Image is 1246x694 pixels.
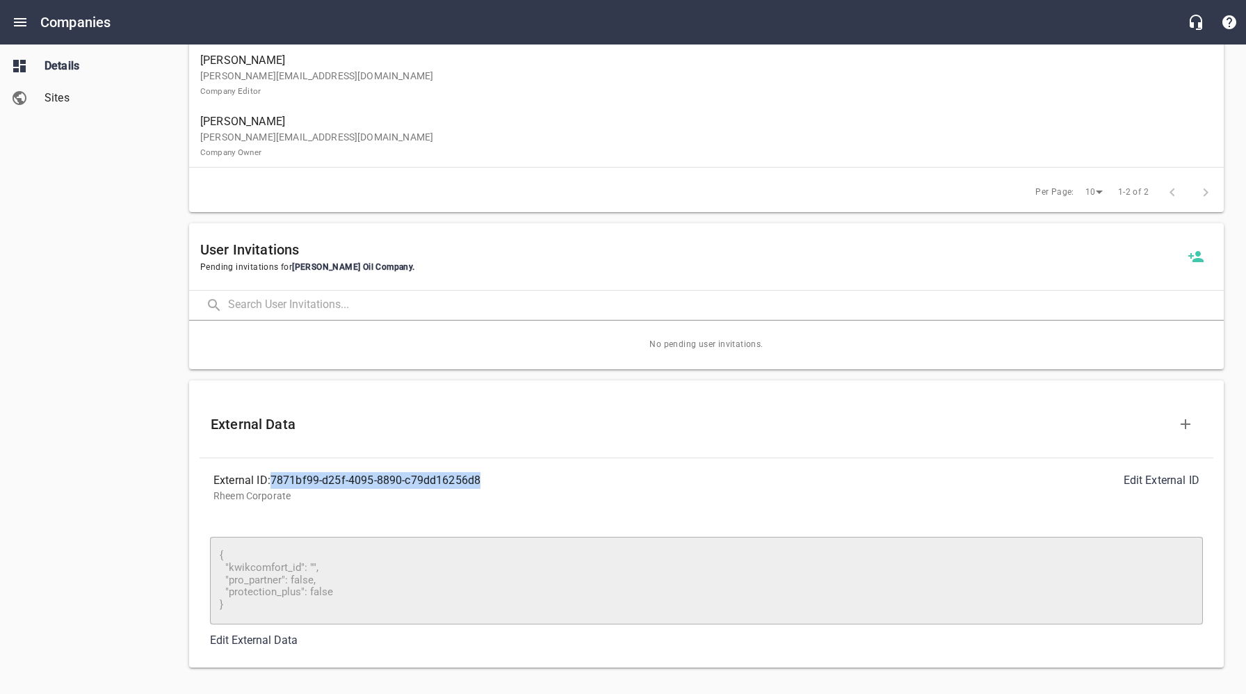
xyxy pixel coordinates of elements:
[189,106,1224,167] a: [PERSON_NAME][PERSON_NAME][EMAIL_ADDRESS][DOMAIN_NAME]Company Owner
[1169,407,1202,441] button: Create New External Data
[210,634,298,647] a: Edit External Data
[292,262,414,272] span: [PERSON_NAME] Oil Company .
[1213,6,1246,39] button: Support Portal
[40,11,111,33] h6: Companies
[200,69,1201,98] p: [PERSON_NAME][EMAIL_ADDRESS][DOMAIN_NAME]
[200,147,261,157] small: Company Owner
[200,130,1201,159] p: [PERSON_NAME][EMAIL_ADDRESS][DOMAIN_NAME]
[189,45,1224,106] a: [PERSON_NAME][PERSON_NAME][EMAIL_ADDRESS][DOMAIN_NAME]Company Editor
[200,86,261,96] small: Company Editor
[1080,183,1108,202] div: 10
[44,90,150,106] span: Sites
[1118,186,1149,200] span: 1-2 of 2
[213,489,1199,503] p: Rheem Corporate
[44,58,150,74] span: Details
[1179,6,1213,39] button: Live Chat
[1124,474,1199,487] a: Edit External ID
[211,413,1169,435] h6: External Data
[213,472,706,489] div: External ID: 7871bf99-d25f-4095-8890-c79dd16256d8
[228,291,1224,321] input: Search User Invitations...
[200,261,1179,275] span: Pending invitations for
[1179,240,1213,273] a: Invite a new user to Reitz Oil Company
[200,52,1201,69] span: [PERSON_NAME]
[1035,186,1074,200] span: Per Page:
[200,113,1201,130] span: [PERSON_NAME]
[189,321,1224,369] span: No pending user invitations.
[200,239,1179,261] h6: User Invitations
[3,6,37,39] button: Open drawer
[220,549,1193,611] textarea: { "kwikcomfort_id": "", "pro_partner": false, "protection_plus": false }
